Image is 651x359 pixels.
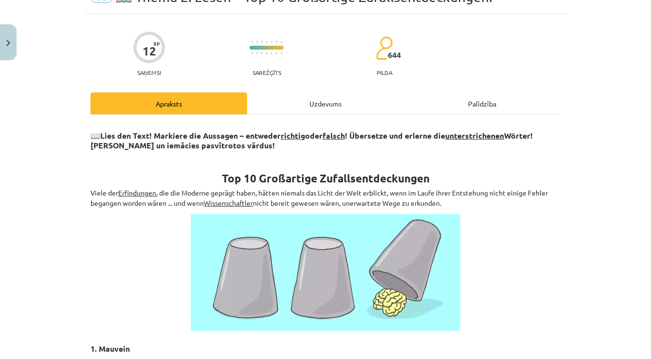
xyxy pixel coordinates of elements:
b: 1. Mauvein [90,343,130,354]
span: XP [153,41,160,46]
u: falsch [323,130,345,141]
img: icon-close-lesson-0947bae3869378f0d4975bcd49f059093ad1ed9edebbc8119c70593378902aed.svg [6,40,10,46]
u: richtig [281,130,305,141]
u: Erfindungen [118,188,156,197]
p: Saņemsi [133,69,165,76]
p: Viele der , die die Moderne geprägt haben, hätten niemals das Licht der Welt erblickt, wenn im La... [90,188,561,208]
div: 12 [143,44,156,58]
span: 644 [388,51,401,59]
strong: Top 10 Großartige Zufallsentdeckungen [222,171,430,185]
div: Uzdevums [247,92,404,114]
img: icon-short-line-57e1e144782c952c97e751825c79c345078a6d821885a25fce030b3d8c18986b.svg [266,52,267,54]
img: icon-short-line-57e1e144782c952c97e751825c79c345078a6d821885a25fce030b3d8c18986b.svg [271,52,272,54]
img: icon-short-line-57e1e144782c952c97e751825c79c345078a6d821885a25fce030b3d8c18986b.svg [252,52,253,54]
img: icon-short-line-57e1e144782c952c97e751825c79c345078a6d821885a25fce030b3d8c18986b.svg [281,52,282,54]
img: icon-short-line-57e1e144782c952c97e751825c79c345078a6d821885a25fce030b3d8c18986b.svg [271,41,272,43]
u: unterstrichenen [445,130,504,141]
img: students-c634bb4e5e11cddfef0936a35e636f08e4e9abd3cc4e673bd6f9a4125e45ecb1.svg [376,36,393,60]
p: Sarežģīts [253,69,281,76]
u: Wissenschaftler [204,198,253,207]
div: Palīdzība [404,92,561,114]
img: icon-short-line-57e1e144782c952c97e751825c79c345078a6d821885a25fce030b3d8c18986b.svg [261,52,262,54]
img: icon-short-line-57e1e144782c952c97e751825c79c345078a6d821885a25fce030b3d8c18986b.svg [281,41,282,43]
p: pilda [377,69,392,76]
h3: 📖 [90,124,561,151]
div: Apraksts [90,92,247,114]
img: icon-short-line-57e1e144782c952c97e751825c79c345078a6d821885a25fce030b3d8c18986b.svg [266,41,267,43]
img: icon-short-line-57e1e144782c952c97e751825c79c345078a6d821885a25fce030b3d8c18986b.svg [276,41,277,43]
img: icon-short-line-57e1e144782c952c97e751825c79c345078a6d821885a25fce030b3d8c18986b.svg [256,52,257,54]
strong: Lies den Text! Markiere die Aussagen – entweder oder ! Übersetze und erlerne die Wörter! [PERSON_... [90,130,533,150]
img: icon-short-line-57e1e144782c952c97e751825c79c345078a6d821885a25fce030b3d8c18986b.svg [276,52,277,54]
img: icon-short-line-57e1e144782c952c97e751825c79c345078a6d821885a25fce030b3d8c18986b.svg [252,41,253,43]
img: icon-short-line-57e1e144782c952c97e751825c79c345078a6d821885a25fce030b3d8c18986b.svg [256,41,257,43]
img: icon-short-line-57e1e144782c952c97e751825c79c345078a6d821885a25fce030b3d8c18986b.svg [261,41,262,43]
